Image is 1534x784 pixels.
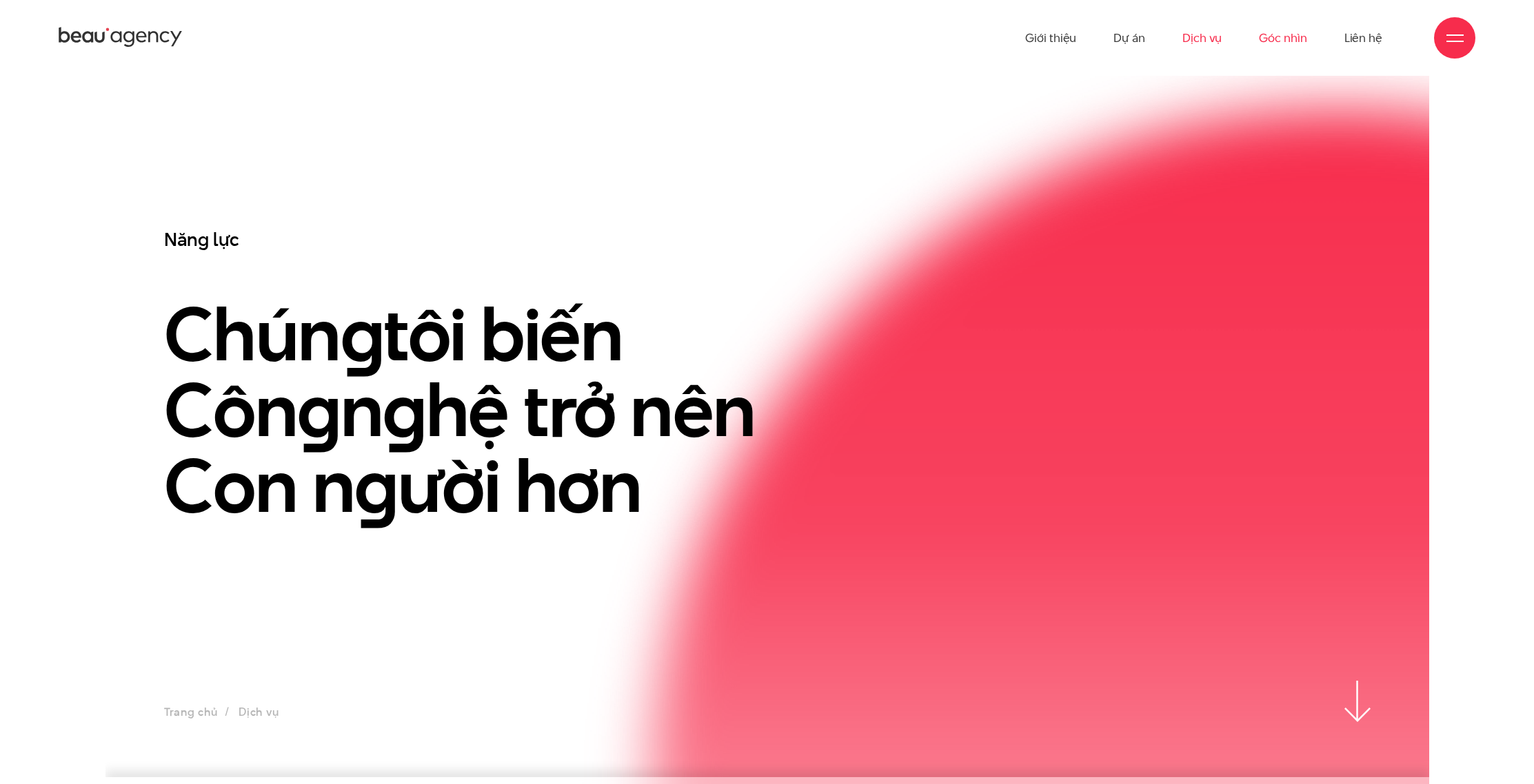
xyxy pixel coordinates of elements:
[383,358,426,462] en: g
[164,296,1060,524] h1: Chún tôi biến Côn n hệ trở nên Con n ười hơn
[297,358,341,462] en: g
[354,434,398,537] en: g
[341,282,384,386] en: g
[164,704,218,720] a: Trang chủ
[164,227,1060,251] h3: Năng lực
